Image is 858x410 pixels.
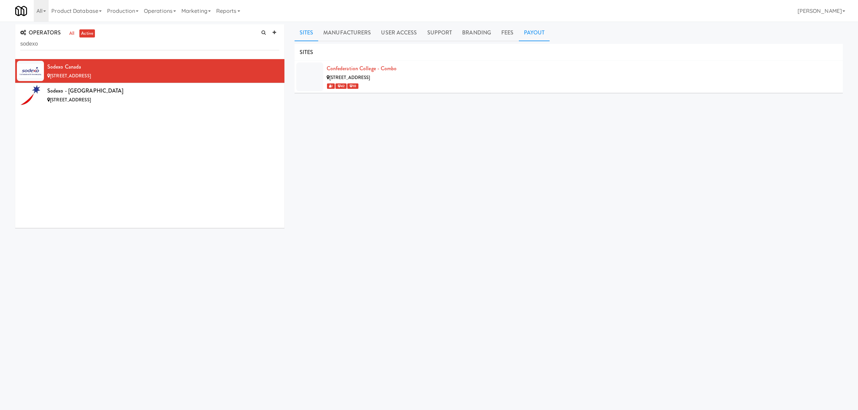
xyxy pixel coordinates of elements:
[457,24,496,41] a: Branding
[20,29,61,36] span: OPERATORS
[318,24,376,41] a: Manufacturers
[422,24,457,41] a: Support
[376,24,422,41] a: User Access
[347,83,358,89] span: 10
[50,97,91,103] span: [STREET_ADDRESS]
[20,38,279,50] input: Search Operator
[327,83,335,89] span: 1
[496,24,519,41] a: Fees
[15,5,27,17] img: Micromart
[327,65,397,72] a: Confederation College - Combo
[47,86,279,96] div: Sodexo - [GEOGRAPHIC_DATA]
[295,24,319,41] a: Sites
[300,48,313,56] span: SITES
[329,74,370,81] span: [STREET_ADDRESS]
[519,24,550,41] a: Payout
[335,83,347,89] span: 42
[50,73,91,79] span: [STREET_ADDRESS]
[15,59,284,83] li: Sodexo Canada[STREET_ADDRESS]
[79,29,95,38] a: active
[68,29,76,38] a: all
[15,83,284,107] li: Sodexo - [GEOGRAPHIC_DATA][STREET_ADDRESS]
[47,62,279,72] div: Sodexo Canada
